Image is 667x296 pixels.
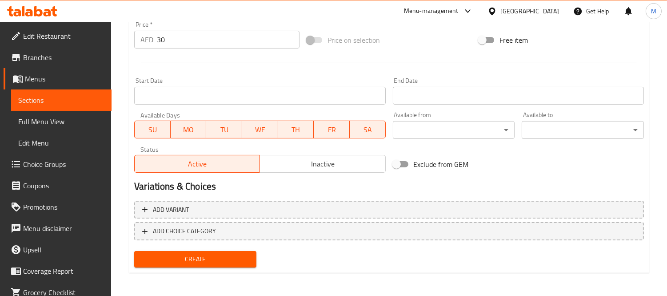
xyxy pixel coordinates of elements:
[317,123,346,136] span: FR
[157,31,300,49] input: Please enter price
[23,159,104,170] span: Choice Groups
[25,73,104,84] span: Menus
[264,158,382,170] span: Inactive
[4,260,112,282] a: Coverage Report
[134,222,644,240] button: ADD CHOICE CATEGORY
[246,123,275,136] span: WE
[210,123,239,136] span: TU
[23,180,104,191] span: Coupons
[4,175,112,196] a: Coupons
[4,239,112,260] a: Upsell
[500,6,559,16] div: [GEOGRAPHIC_DATA]
[350,121,386,138] button: SA
[206,121,242,138] button: TU
[328,35,380,45] span: Price on selection
[134,180,644,193] h2: Variations & Choices
[11,111,112,132] a: Full Menu View
[153,226,216,237] span: ADD CHOICE CATEGORY
[23,202,104,212] span: Promotions
[11,132,112,154] a: Edit Menu
[23,52,104,63] span: Branches
[282,123,311,136] span: TH
[242,121,278,138] button: WE
[404,6,459,16] div: Menu-management
[4,154,112,175] a: Choice Groups
[4,25,112,47] a: Edit Restaurant
[23,266,104,276] span: Coverage Report
[138,123,167,136] span: SU
[4,68,112,89] a: Menus
[314,121,350,138] button: FR
[393,121,515,139] div: ​
[23,244,104,255] span: Upsell
[134,201,644,219] button: Add variant
[4,47,112,68] a: Branches
[134,251,256,268] button: Create
[134,155,260,173] button: Active
[153,204,189,215] span: Add variant
[651,6,656,16] span: M
[134,121,171,138] button: SU
[140,34,153,45] p: AED
[414,159,469,170] span: Exclude from GEM
[141,254,249,265] span: Create
[18,95,104,105] span: Sections
[23,223,104,234] span: Menu disclaimer
[499,35,528,45] span: Free item
[23,31,104,41] span: Edit Restaurant
[353,123,382,136] span: SA
[18,138,104,148] span: Edit Menu
[522,121,644,139] div: ​
[18,116,104,127] span: Full Menu View
[174,123,203,136] span: MO
[171,121,207,138] button: MO
[4,196,112,218] a: Promotions
[260,155,385,173] button: Inactive
[4,218,112,239] a: Menu disclaimer
[278,121,314,138] button: TH
[11,89,112,111] a: Sections
[138,158,256,170] span: Active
